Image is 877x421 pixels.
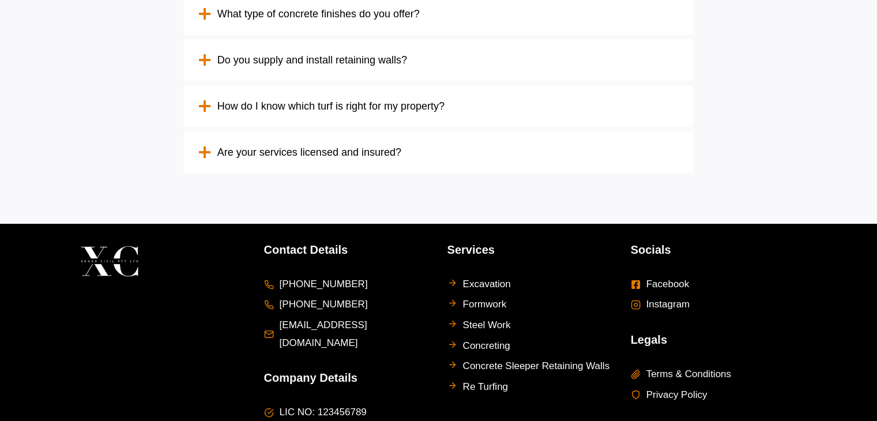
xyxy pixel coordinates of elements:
h5: Services [447,241,613,258]
span: Excavation [463,276,511,294]
a: Concrete Sleeper Retaining Walls [447,358,610,375]
span: Re Turfing [463,378,508,396]
a: Concreting [447,337,510,355]
span: Do you supply and install retaining walls? [217,53,407,67]
span: Privacy Policy [646,386,707,404]
h5: Socials [631,241,797,258]
h5: Company Details [264,369,430,386]
h5: Legals [631,331,797,348]
a: Formwork [447,296,507,314]
h5: Contact Details [264,241,430,258]
button: How do I know which turf is right for my property? [184,85,694,127]
a: Facebook [631,276,690,294]
span: How do I know which turf is right for my property? [217,99,445,113]
a: [PHONE_NUMBER] [264,276,368,294]
button: Are your services licensed and insured? [184,131,694,173]
a: Terms & Conditions [631,366,731,384]
a: Re Turfing [447,378,508,396]
span: What type of concrete finishes do you offer? [217,7,420,21]
a: Instagram [631,296,690,314]
span: Facebook [646,276,690,294]
span: Concreting [463,337,510,355]
span: [PHONE_NUMBER] [280,296,368,314]
a: Steel Work [447,317,511,334]
span: Instagram [646,296,690,314]
button: Do you supply and install retaining walls? [184,39,694,81]
a: Excavation [447,276,511,294]
span: Concrete Sleeper Retaining Walls [463,358,610,375]
span: [EMAIL_ADDRESS][DOMAIN_NAME] [280,317,430,352]
a: Privacy Policy [631,386,707,404]
span: Steel Work [463,317,511,334]
span: Formwork [463,296,507,314]
span: [PHONE_NUMBER] [280,276,368,294]
a: [EMAIL_ADDRESS][DOMAIN_NAME] [264,317,430,352]
span: Are your services licensed and insured? [217,145,401,159]
span: Terms & Conditions [646,366,731,384]
a: [PHONE_NUMBER] [264,296,368,314]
